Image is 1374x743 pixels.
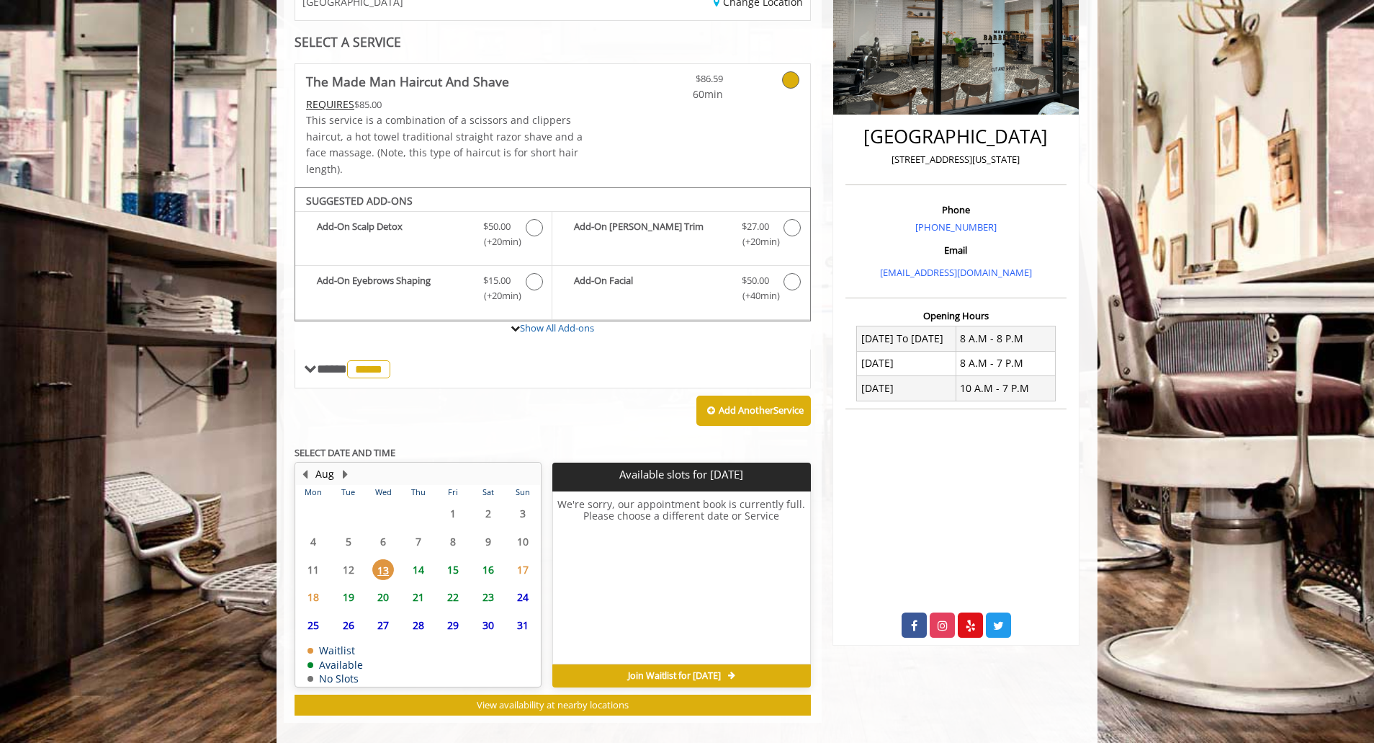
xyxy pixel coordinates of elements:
[400,485,435,499] th: Thu
[506,556,541,584] td: Select day17
[956,351,1055,375] td: 8 A.M - 7 P.M
[742,273,769,288] span: $50.00
[442,587,464,608] span: 22
[339,466,351,482] button: Next Month
[366,485,400,499] th: Wed
[307,673,363,684] td: No Slots
[476,288,518,303] span: (+20min )
[436,485,470,499] th: Fri
[338,587,359,608] span: 19
[506,611,541,639] td: Select day31
[880,266,1032,279] a: [EMAIL_ADDRESS][DOMAIN_NAME]
[295,187,811,321] div: The Made Man Haircut And Shave Add-onS
[520,321,594,334] a: Show All Add-ons
[734,234,776,249] span: (+20min )
[442,559,464,580] span: 15
[306,71,509,92] b: The Made Man Haircut And Shave
[408,559,429,580] span: 14
[470,556,505,584] td: Select day16
[400,584,435,612] td: Select day21
[734,288,776,303] span: (+40min )
[558,468,804,481] p: Available slots for [DATE]
[857,376,956,401] td: [DATE]
[296,584,331,612] td: Select day18
[956,376,1055,401] td: 10 A.M - 7 P.M
[296,611,331,639] td: Select day25
[849,152,1063,167] p: [STREET_ADDRESS][US_STATE]
[408,615,429,636] span: 28
[317,219,469,249] b: Add-On Scalp Detox
[295,695,811,716] button: View availability at nearby locations
[372,615,394,636] span: 27
[560,273,802,307] label: Add-On Facial
[512,587,534,608] span: 24
[331,611,365,639] td: Select day26
[436,556,470,584] td: Select day15
[306,97,596,112] div: $85.00
[512,559,534,580] span: 17
[574,273,727,303] b: Add-On Facial
[470,584,505,612] td: Select day23
[483,273,511,288] span: $15.00
[696,396,811,426] button: Add AnotherService
[849,126,1063,147] h2: [GEOGRAPHIC_DATA]
[315,466,334,482] button: Aug
[307,659,363,670] td: Available
[366,611,400,639] td: Select day27
[295,35,811,49] div: SELECT A SERVICE
[553,499,809,659] h6: We're sorry, our appointment book is currently full. Please choose a different date or Service
[400,556,435,584] td: Select day14
[638,64,723,102] a: $86.59
[400,611,435,639] td: Select day28
[506,584,541,612] td: Select day24
[506,485,541,499] th: Sun
[628,670,721,682] span: Join Waitlist for [DATE]
[302,615,324,636] span: 25
[560,219,802,253] label: Add-On Beard Trim
[436,611,470,639] td: Select day29
[638,86,723,102] span: 60min
[366,584,400,612] td: Select day20
[302,587,324,608] span: 18
[317,273,469,303] b: Add-On Eyebrows Shaping
[338,615,359,636] span: 26
[483,219,511,234] span: $50.00
[470,485,505,499] th: Sat
[331,485,365,499] th: Tue
[477,587,499,608] span: 23
[574,219,727,249] b: Add-On [PERSON_NAME] Trim
[470,611,505,639] td: Select day30
[307,645,363,656] td: Waitlist
[302,219,544,253] label: Add-On Scalp Detox
[408,587,429,608] span: 21
[857,351,956,375] td: [DATE]
[915,221,997,233] a: [PHONE_NUMBER]
[477,559,499,580] span: 16
[331,584,365,612] td: Select day19
[372,559,394,580] span: 13
[719,404,804,417] b: Add Another Service
[845,311,1067,321] h3: Opening Hours
[306,97,354,111] span: This service needs some Advance to be paid before we block your appointment
[849,205,1063,215] h3: Phone
[302,273,544,307] label: Add-On Eyebrows Shaping
[306,194,413,208] b: SUGGESTED ADD-ONS
[295,446,395,459] b: SELECT DATE AND TIME
[512,615,534,636] span: 31
[299,466,310,482] button: Previous Month
[476,234,518,249] span: (+20min )
[956,326,1055,351] td: 8 A.M - 8 P.M
[742,219,769,234] span: $27.00
[372,587,394,608] span: 20
[436,584,470,612] td: Select day22
[477,698,629,711] span: View availability at nearby locations
[306,112,596,177] p: This service is a combination of a scissors and clippers haircut, a hot towel traditional straigh...
[849,245,1063,255] h3: Email
[296,485,331,499] th: Mon
[857,326,956,351] td: [DATE] To [DATE]
[477,615,499,636] span: 30
[366,556,400,584] td: Select day13
[442,615,464,636] span: 29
